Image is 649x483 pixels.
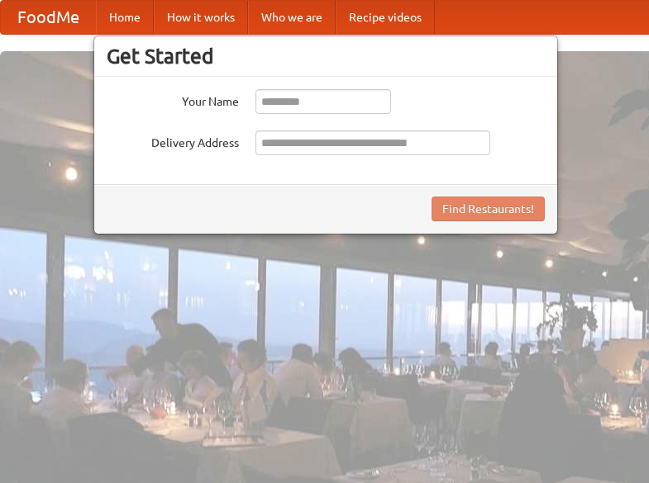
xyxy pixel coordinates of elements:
[107,44,545,69] h3: Get Started
[96,1,154,34] a: Home
[1,1,96,34] a: FoodMe
[248,1,336,34] a: Who we are
[107,130,239,151] label: Delivery Address
[336,1,435,34] a: Recipe videos
[107,89,239,110] label: Your Name
[432,197,545,221] button: Find Restaurants!
[154,1,248,34] a: How it works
